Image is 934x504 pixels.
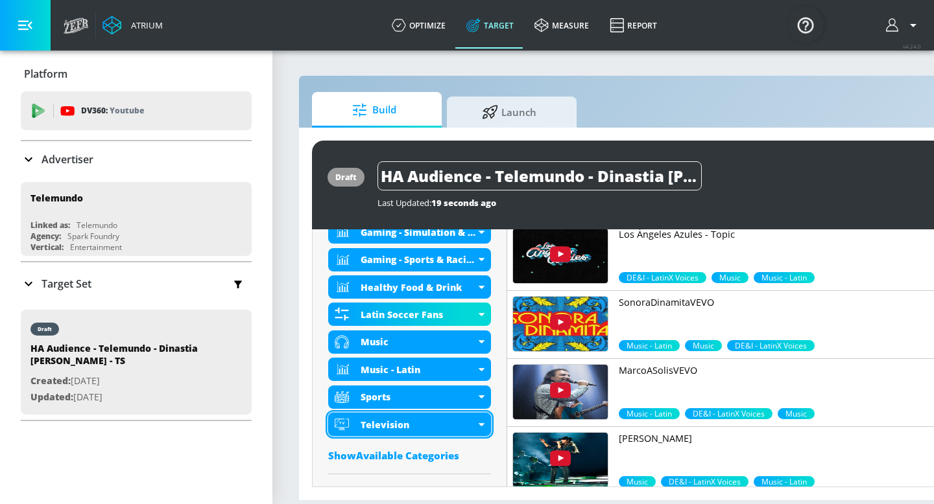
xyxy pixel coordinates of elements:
img: UUbjHMB9FdaTig0UyrwGNYHA [513,229,608,283]
div: 99.0% [754,272,815,283]
div: Music - Latin [361,363,475,376]
div: Linked as: [30,220,70,231]
div: 99.0% [661,476,748,487]
div: Advertiser [21,141,252,178]
div: Music - Latin [328,358,491,381]
div: Healthy Food & Drink [361,281,475,293]
div: 99.1% [619,340,680,351]
div: Television [328,413,491,436]
div: Atrium [126,19,163,31]
span: Launch [460,97,558,128]
span: Build [325,95,424,126]
p: [DATE] [30,389,212,406]
div: Latin Soccer Fans [361,308,475,321]
span: DE&I - LatinX Voices [661,476,748,487]
a: Report [599,2,667,49]
div: Latin Soccer Fans [328,303,491,326]
div: 99.1% [619,408,680,419]
div: Entertainment [70,242,122,253]
div: 99.1% [619,476,656,487]
img: UUZgOYFYIM4a08bCnySE2-WQ [513,365,608,419]
img: UUNgong4F7adKd_TNn2AuEuA [513,433,608,487]
a: Atrium [102,16,163,35]
div: Television [361,418,475,431]
span: Updated: [30,391,73,403]
span: Music - Latin [754,272,815,283]
span: DE&I - LatinX Voices [727,340,815,351]
div: ShowAvailable Categories [328,449,491,462]
div: 99.0% [685,408,772,419]
div: Agency: [30,231,61,242]
div: Vertical: [30,242,64,253]
div: TelemundoLinked as:TelemundoAgency:Spark FoundryVertical:Entertainment [21,182,252,256]
span: Music - Latin [754,476,815,487]
p: Target Set [42,277,91,291]
img: UUxLBJ4S-Y3sOzZd-PneRzFw [513,297,608,351]
span: Music [778,408,815,419]
p: Youtube [110,104,144,117]
a: Target [456,2,524,49]
div: Platform [21,56,252,92]
div: Healthy Food & Drink [328,275,491,299]
span: Music - Latin [619,340,680,351]
div: Sports [328,385,491,409]
div: Music [361,336,475,348]
div: DV360: Youtube [21,91,252,130]
div: draftHA Audience - Telemundo - Dinastia [PERSON_NAME] - TSCreated:[DATE]Updated:[DATE] [21,310,252,415]
div: Spark Foundry [67,231,119,242]
span: Music - Latin [619,408,680,419]
a: measure [524,2,599,49]
a: optimize [381,2,456,49]
span: Music [712,272,748,283]
div: Gaming - Sports & Racing [328,248,491,271]
span: Created: [30,374,71,387]
div: draft [38,326,52,332]
div: 99.0% [619,272,706,283]
span: Music [619,476,656,487]
div: draft [335,172,357,183]
span: 19 seconds ago [431,197,496,209]
div: HA Audience - Telemundo - Dinastia [PERSON_NAME] - TS [30,342,212,373]
div: 99.0% [778,408,815,419]
div: Music [328,330,491,354]
button: Open Resource Center [787,6,824,43]
span: DE&I - LatinX Voices [619,272,706,283]
p: Advertiser [42,152,93,166]
div: Target Set [21,262,252,305]
div: Telemundo [30,192,83,204]
span: Music [685,340,722,351]
div: 99.0% [754,476,815,487]
div: Gaming - Simulation & Strategy [361,226,475,238]
p: [DATE] [30,373,212,389]
div: Sports [361,391,475,403]
div: 99.0% [727,340,815,351]
div: 99.0% [712,272,748,283]
div: Gaming - Simulation & Strategy [328,220,491,244]
span: DE&I - LatinX Voices [685,408,772,419]
p: Platform [24,67,67,81]
div: Telemundo [77,220,117,231]
p: DV360: [81,104,144,118]
span: v 4.24.0 [903,43,921,50]
div: Gaming - Sports & Racing [361,253,475,266]
div: 99.1% [685,340,722,351]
